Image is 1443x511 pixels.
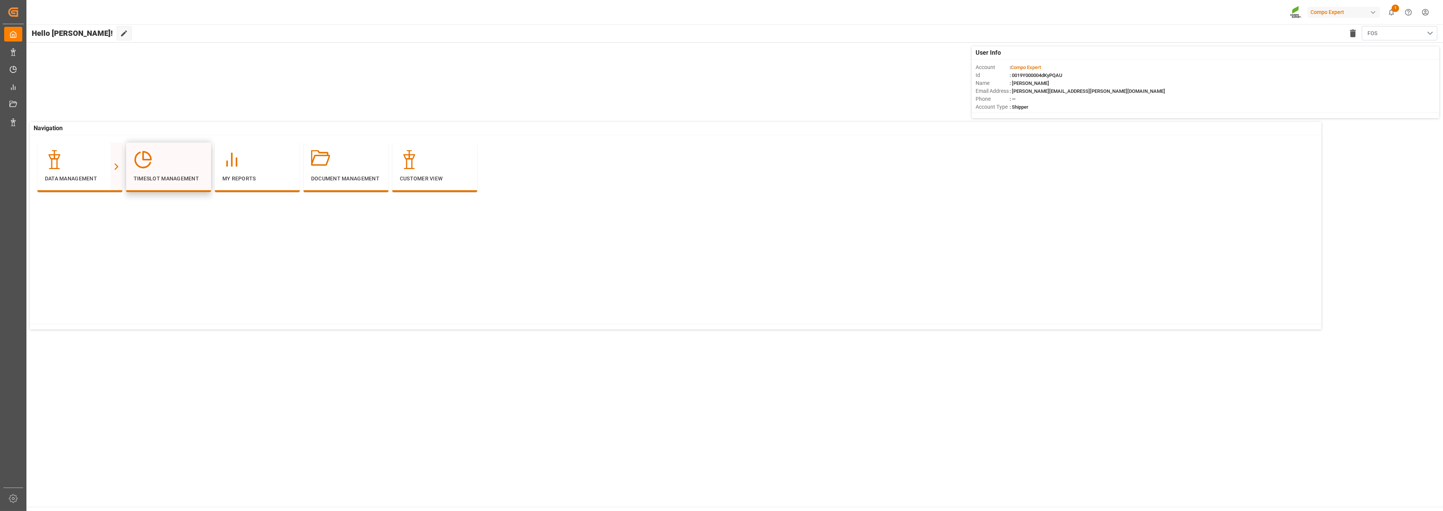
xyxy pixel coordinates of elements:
[400,175,470,183] p: Customer View
[976,95,1010,103] span: Phone
[976,71,1010,79] span: Id
[1367,29,1377,37] span: FOS
[1010,88,1165,94] span: : [PERSON_NAME][EMAIL_ADDRESS][PERSON_NAME][DOMAIN_NAME]
[1010,80,1049,86] span: : [PERSON_NAME]
[1383,4,1400,21] button: show 1 new notifications
[34,124,63,133] span: Navigation
[1011,65,1041,70] span: Compo Expert
[1307,5,1383,19] button: Compo Expert
[45,175,115,183] p: Data Management
[976,48,1001,57] span: User Info
[1010,104,1028,110] span: : Shipper
[976,103,1010,111] span: Account Type
[1392,5,1399,12] span: 1
[976,87,1010,95] span: Email Address
[1362,26,1437,40] button: open menu
[311,175,381,183] p: Document Management
[1010,72,1062,78] span: : 0019Y000004dKyPQAU
[1307,7,1380,18] div: Compo Expert
[222,175,292,183] p: My Reports
[976,63,1010,71] span: Account
[976,79,1010,87] span: Name
[1400,4,1417,21] button: Help Center
[1010,65,1041,70] span: :
[134,175,203,183] p: Timeslot Management
[1010,96,1016,102] span: : —
[1290,6,1302,19] img: Screenshot%202023-09-29%20at%2010.02.21.png_1712312052.png
[32,26,113,40] span: Hello [PERSON_NAME]!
